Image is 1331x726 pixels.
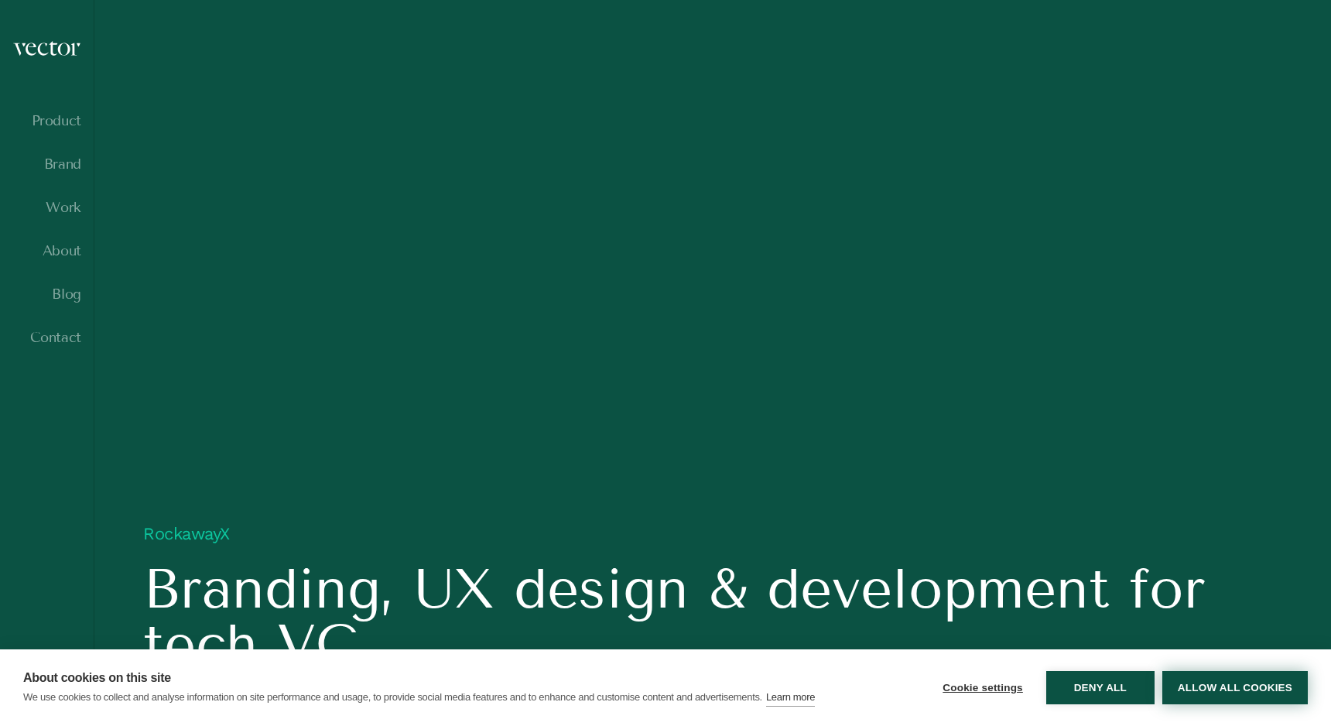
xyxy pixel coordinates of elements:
strong: About cookies on this site [23,671,171,684]
a: About [12,243,81,259]
h5: Branding, UX design & development for tech VC [143,561,1282,673]
a: Product [12,113,81,128]
button: Cookie settings [927,671,1038,704]
button: Allow all cookies [1162,671,1308,704]
button: Deny all [1046,671,1155,704]
a: Contact [12,330,81,345]
a: Work [12,200,81,215]
h6: RockawayX [143,526,1282,543]
a: Learn more [766,689,815,707]
p: We use cookies to collect and analyse information on site performance and usage, to provide socia... [23,691,762,703]
a: Blog [12,286,81,302]
a: Brand [12,156,81,172]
